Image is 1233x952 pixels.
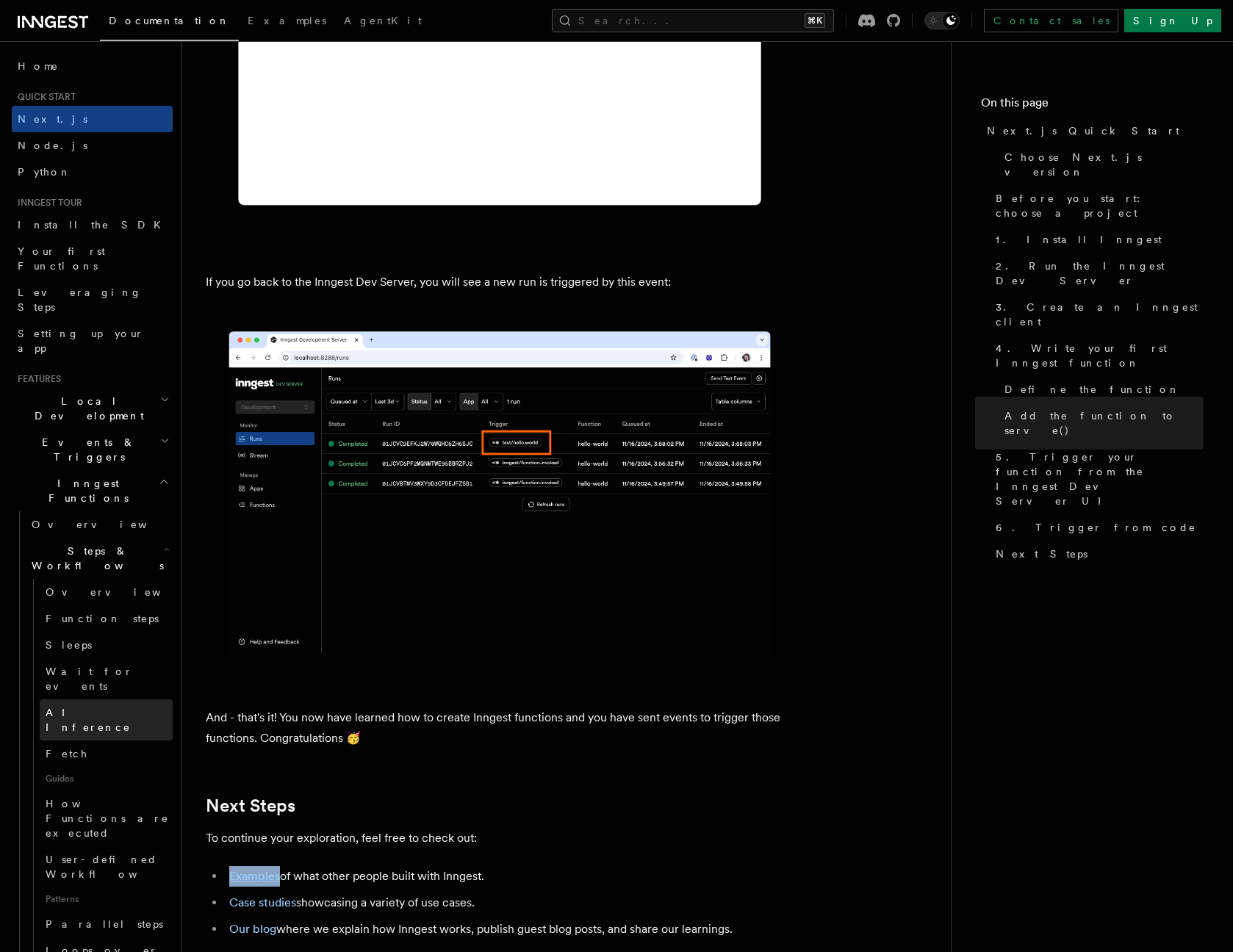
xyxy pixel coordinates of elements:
[206,316,794,685] img: Inngest Dev Server web interface's runs tab with a third run triggered by the 'test/hello.world' ...
[12,106,173,132] a: Next.js
[335,4,431,40] a: AgentKit
[12,429,173,470] button: Events & Triggers
[18,219,170,231] span: Install the SDK
[46,918,163,930] span: Parallel steps
[12,388,173,429] button: Local Development
[999,144,1204,185] a: Choose Next.js version
[984,9,1118,32] a: Contact sales
[46,854,178,880] span: User-defined Workflows
[981,118,1204,144] a: Next.js Quick Start
[990,294,1204,335] a: 3. Create an Inngest client
[924,12,960,29] button: Toggle dark mode
[32,519,183,530] span: Overview
[981,94,1204,118] h4: On this page
[990,335,1204,376] a: 4. Write your first Inngest function
[552,9,834,32] button: Search...⌘K
[225,919,794,940] li: where we explain how Inngest works, publish guest blog posts, and share our learnings.
[40,790,173,846] a: How Functions are executed
[996,191,1204,220] span: Before you start: choose a project
[225,866,794,887] li: of what other people built with Inngest.
[1004,150,1204,179] span: Choose Next.js version
[40,887,173,911] span: Patterns
[206,796,295,816] a: Next Steps
[229,869,280,883] a: Examples
[46,707,131,733] span: AI Inference
[12,159,173,185] a: Python
[40,658,173,699] a: Wait for events
[109,15,230,26] span: Documentation
[26,538,173,579] button: Steps & Workflows
[996,450,1204,508] span: 5. Trigger your function from the Inngest Dev Server UI
[1004,408,1204,438] span: Add the function to serve()
[996,341,1204,370] span: 4. Write your first Inngest function
[12,394,160,423] span: Local Development
[18,59,59,73] span: Home
[26,544,164,573] span: Steps & Workflows
[229,922,276,936] a: Our blog
[40,605,173,632] a: Function steps
[229,895,296,909] a: Case studies
[206,272,794,292] p: If you go back to the Inngest Dev Server, you will see a new run is triggered by this event:
[990,541,1204,567] a: Next Steps
[40,911,173,937] a: Parallel steps
[40,767,173,790] span: Guides
[12,132,173,159] a: Node.js
[996,300,1204,329] span: 3. Create an Inngest client
[12,197,82,209] span: Inngest tour
[990,444,1204,514] a: 5. Trigger your function from the Inngest Dev Server UI
[46,639,92,651] span: Sleeps
[18,140,87,151] span: Node.js
[46,613,159,624] span: Function steps
[40,632,173,658] a: Sleeps
[18,113,87,125] span: Next.js
[40,699,173,740] a: AI Inference
[990,226,1204,253] a: 1. Install Inngest
[12,279,173,320] a: Leveraging Steps
[206,707,794,749] p: And - that's it! You now have learned how to create Inngest functions and you have sent events to...
[990,185,1204,226] a: Before you start: choose a project
[987,123,1179,138] span: Next.js Quick Start
[12,238,173,279] a: Your first Functions
[18,166,71,178] span: Python
[46,748,88,760] span: Fetch
[100,4,239,41] a: Documentation
[12,212,173,238] a: Install the SDK
[990,253,1204,294] a: 2. Run the Inngest Dev Server
[248,15,326,26] span: Examples
[12,435,160,464] span: Events & Triggers
[996,547,1088,561] span: Next Steps
[996,232,1162,247] span: 1. Install Inngest
[805,13,825,28] kbd: ⌘K
[239,4,335,40] a: Examples
[206,828,794,848] p: To continue your exploration, feel free to check out:
[18,286,142,313] span: Leveraging Steps
[26,511,173,538] a: Overview
[46,798,169,839] span: How Functions are executed
[40,740,173,767] a: Fetch
[18,245,105,272] span: Your first Functions
[996,520,1196,535] span: 6. Trigger from code
[12,476,159,505] span: Inngest Functions
[40,579,173,605] a: Overview
[12,470,173,511] button: Inngest Functions
[12,373,61,385] span: Features
[40,846,173,887] a: User-defined Workflows
[12,53,173,79] a: Home
[990,514,1204,541] a: 6. Trigger from code
[12,91,76,103] span: Quick start
[1004,382,1180,397] span: Define the function
[225,892,794,913] li: showcasing a variety of use cases.
[999,376,1204,403] a: Define the function
[18,328,144,354] span: Setting up your app
[1124,9,1221,32] a: Sign Up
[996,259,1204,288] span: 2. Run the Inngest Dev Server
[12,320,173,361] a: Setting up your app
[999,403,1204,444] a: Add the function to serve()
[344,15,422,26] span: AgentKit
[46,666,133,692] span: Wait for events
[46,586,197,598] span: Overview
